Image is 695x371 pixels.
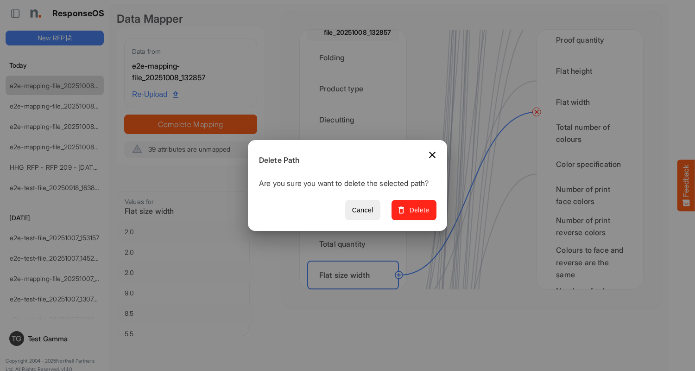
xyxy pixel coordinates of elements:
[259,178,429,192] p: Are you sure you want to delete the selected path?
[392,200,436,221] button: Delete
[345,200,380,221] button: Cancel
[421,144,443,166] button: Close dialog
[352,205,373,216] span: Cancel
[259,154,429,166] h6: Delete Path
[398,205,430,216] span: Delete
